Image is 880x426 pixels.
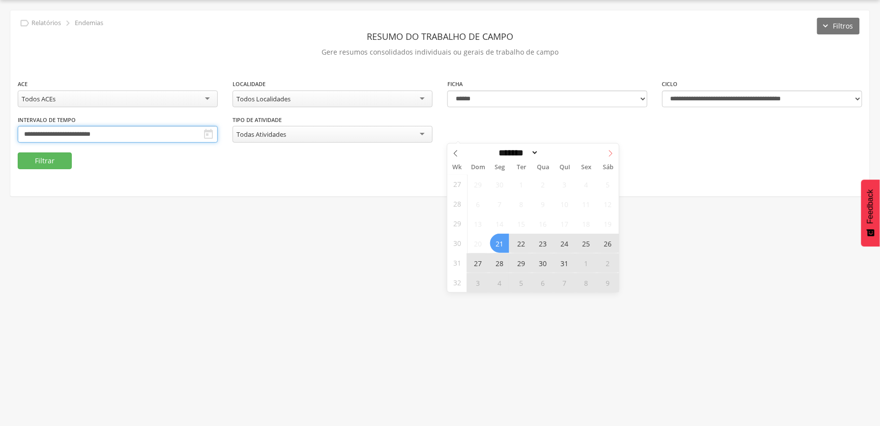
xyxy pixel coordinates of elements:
[511,164,532,171] span: Ter
[233,80,265,88] label: Localidade
[597,164,619,171] span: Sáb
[577,214,596,233] span: Julho 18, 2025
[512,214,531,233] span: Julho 15, 2025
[469,175,488,194] span: Junho 29, 2025
[490,175,509,194] span: Junho 30, 2025
[469,194,488,213] span: Julho 6, 2025
[861,180,880,246] button: Feedback - Mostrar pesquisa
[469,253,488,273] span: Julho 27, 2025
[555,214,574,233] span: Julho 17, 2025
[532,164,554,171] span: Qua
[533,253,553,273] span: Julho 30, 2025
[469,273,488,292] span: Agosto 3, 2025
[75,19,103,27] p: Endemias
[490,214,509,233] span: Julho 14, 2025
[453,194,461,213] span: 28
[598,273,617,292] span: Agosto 9, 2025
[490,234,509,253] span: Julho 21, 2025
[555,234,574,253] span: Julho 24, 2025
[18,45,862,59] p: Gere resumos consolidados individuais ou gerais de trabalho de campo
[203,128,214,140] i: 
[453,175,461,194] span: 27
[18,116,76,124] label: Intervalo de Tempo
[533,214,553,233] span: Julho 16, 2025
[555,194,574,213] span: Julho 10, 2025
[453,253,461,273] span: 31
[62,18,73,29] i: 
[539,148,571,158] input: Year
[469,234,488,253] span: Julho 20, 2025
[447,80,463,88] label: Ficha
[236,94,291,103] div: Todos Localidades
[598,175,617,194] span: Julho 5, 2025
[489,164,510,171] span: Seg
[467,164,489,171] span: Dom
[31,19,61,27] p: Relatórios
[233,116,282,124] label: Tipo de Atividade
[453,234,461,253] span: 30
[490,194,509,213] span: Julho 7, 2025
[490,253,509,273] span: Julho 28, 2025
[512,234,531,253] span: Julho 22, 2025
[598,214,617,233] span: Julho 19, 2025
[18,80,28,88] label: ACE
[662,80,678,88] label: Ciclo
[817,18,860,34] button: Filtros
[236,130,286,139] div: Todas Atividades
[18,152,72,169] button: Filtrar
[512,175,531,194] span: Julho 1, 2025
[598,253,617,273] span: Agosto 2, 2025
[447,160,467,174] span: Wk
[555,273,574,292] span: Agosto 7, 2025
[598,234,617,253] span: Julho 26, 2025
[554,164,576,171] span: Qui
[453,214,461,233] span: 29
[577,175,596,194] span: Julho 4, 2025
[533,194,553,213] span: Julho 9, 2025
[18,28,862,45] header: Resumo do Trabalho de Campo
[533,175,553,194] span: Julho 2, 2025
[577,273,596,292] span: Agosto 8, 2025
[22,94,56,103] div: Todos ACEs
[866,189,875,224] span: Feedback
[512,273,531,292] span: Agosto 5, 2025
[555,253,574,273] span: Julho 31, 2025
[496,148,539,158] select: Month
[512,194,531,213] span: Julho 8, 2025
[577,253,596,273] span: Agosto 1, 2025
[533,234,553,253] span: Julho 23, 2025
[598,194,617,213] span: Julho 12, 2025
[577,234,596,253] span: Julho 25, 2025
[533,273,553,292] span: Agosto 6, 2025
[555,175,574,194] span: Julho 3, 2025
[576,164,597,171] span: Sex
[512,253,531,273] span: Julho 29, 2025
[490,273,509,292] span: Agosto 4, 2025
[469,214,488,233] span: Julho 13, 2025
[19,18,30,29] i: 
[577,194,596,213] span: Julho 11, 2025
[453,273,461,292] span: 32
